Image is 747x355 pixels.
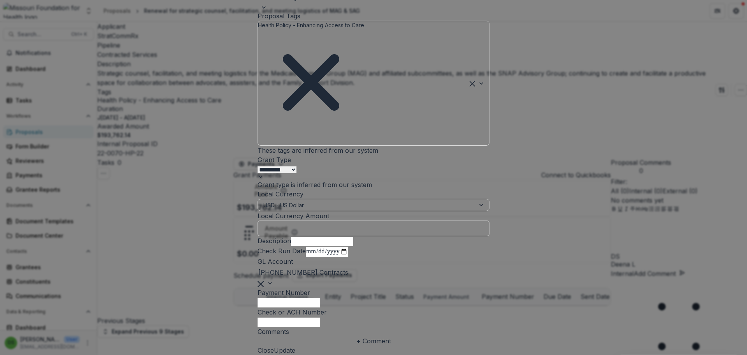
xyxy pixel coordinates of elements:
label: Description [258,237,291,245]
label: GL Account [258,258,293,265]
label: Proposal Tags [258,12,300,20]
div: Clear selected options [258,279,264,288]
button: Update [274,346,295,355]
label: Grant Type [258,156,291,164]
button: + Comment [356,336,391,346]
label: Check or ACH Number [258,308,327,316]
div: These tags are inferred from our system [258,146,489,155]
div: Grant type is inferred from our system [258,180,489,189]
div: Remove Health Policy - Enhancing Access to Care [258,29,364,136]
label: Payment Number [258,289,310,297]
label: Check Run Date [258,247,306,255]
span: Health Policy - Enhancing Access to Care [258,22,364,28]
label: Comments [258,328,289,336]
label: Local Currency Amount [258,212,329,220]
button: Close [258,346,274,355]
label: Local Currency [258,190,303,198]
div: Clear selected options [470,79,475,87]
